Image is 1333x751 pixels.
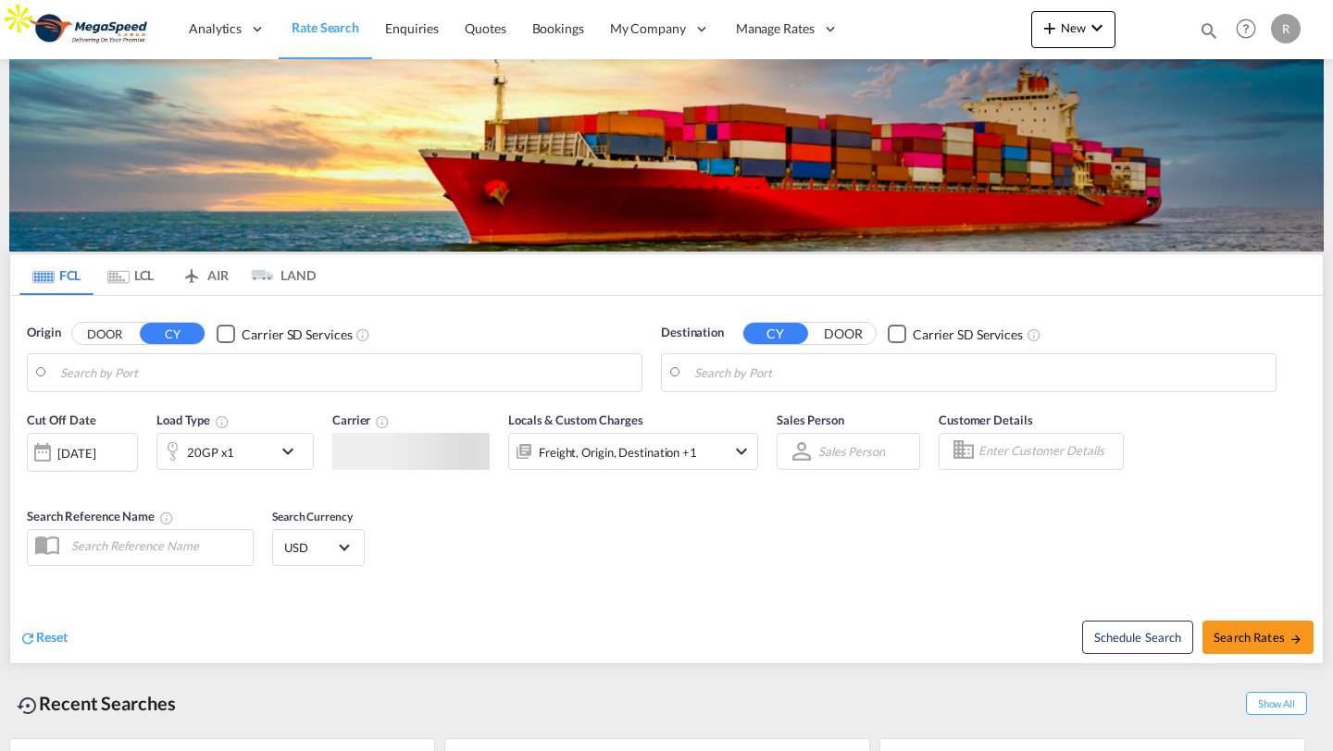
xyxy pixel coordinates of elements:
md-tab-item: LCL [93,254,168,295]
span: Load Type [156,412,230,427]
span: Cut Off Date [27,412,96,427]
span: Reset [36,629,68,645]
button: CY [743,323,808,344]
md-tab-item: AIR [168,254,242,295]
span: Customer Details [939,412,1032,427]
input: Enter Customer Details [978,437,1117,465]
span: Search Rates [1214,630,1302,645]
div: icon-refreshReset [19,628,68,648]
md-icon: icon-refresh [19,630,36,646]
div: 20GP x1icon-chevron-down [156,433,314,470]
span: Search Currency [272,510,353,523]
div: Origin DOOR CY Checkbox No InkUnchecked: Search for CY (Container Yard) services for all selected... [10,296,1323,662]
md-datepicker: Select [27,470,41,495]
div: Recent Searches [9,683,183,724]
span: Origin [27,324,60,342]
md-tab-item: FCL [19,254,93,295]
md-tab-item: LAND [242,254,316,295]
img: LCL+%26+FCL+BACKGROUND.png [9,59,1324,252]
div: [DATE] [57,445,95,462]
md-icon: icon-chevron-down [277,440,308,462]
span: Destination [661,324,724,342]
md-select: Select Currency: $ USDUnited States Dollar [282,534,355,560]
md-icon: icon-backup-restore [17,695,39,717]
input: Search by Port [694,359,1266,387]
md-checkbox: Checkbox No Ink [888,324,1023,343]
input: Search by Port [60,359,632,387]
div: Freight Origin Destination Factory Stuffingicon-chevron-down [508,433,758,470]
button: Note: By default Schedule search will only considerorigin ports, destination ports and cut off da... [1082,621,1193,654]
span: Show All [1246,692,1307,715]
div: [DATE] [27,433,138,472]
md-icon: icon-information-outline [215,414,230,429]
span: Locals & Custom Charges [508,412,643,427]
md-icon: icon-chevron-down [730,440,753,462]
md-icon: Unchecked: Search for CY (Container Yard) services for all selected carriers.Checked : Search for... [1027,327,1041,342]
input: Search Reference Name [62,532,253,560]
md-checkbox: Checkbox No Ink [217,324,352,343]
button: CY [140,323,205,344]
span: Search Reference Name [27,509,174,523]
md-icon: Your search will be saved by the below given name [159,511,174,525]
md-icon: icon-arrow-right [1289,633,1302,646]
div: 20GP x1 [187,439,234,465]
md-pagination-wrapper: Use the left and right arrow keys to navigate between tabs [19,254,316,295]
md-icon: icon-airplane [181,265,203,278]
div: Carrier SD Services [242,326,352,344]
button: DOOR [72,324,137,345]
span: Carrier [332,412,390,427]
md-select: Sales Person [816,437,887,464]
button: Search Ratesicon-arrow-right [1202,621,1314,654]
span: USD [284,539,336,556]
div: Freight Origin Destination Factory Stuffing [539,439,697,465]
span: Sales Person [777,412,844,427]
md-icon: Unchecked: Search for CY (Container Yard) services for all selected carriers.Checked : Search for... [355,327,370,342]
button: DOOR [811,324,876,345]
div: Carrier SD Services [913,326,1023,344]
md-icon: The selected Trucker/Carrierwill be displayed in the rate results If the rates are from another f... [375,414,390,429]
